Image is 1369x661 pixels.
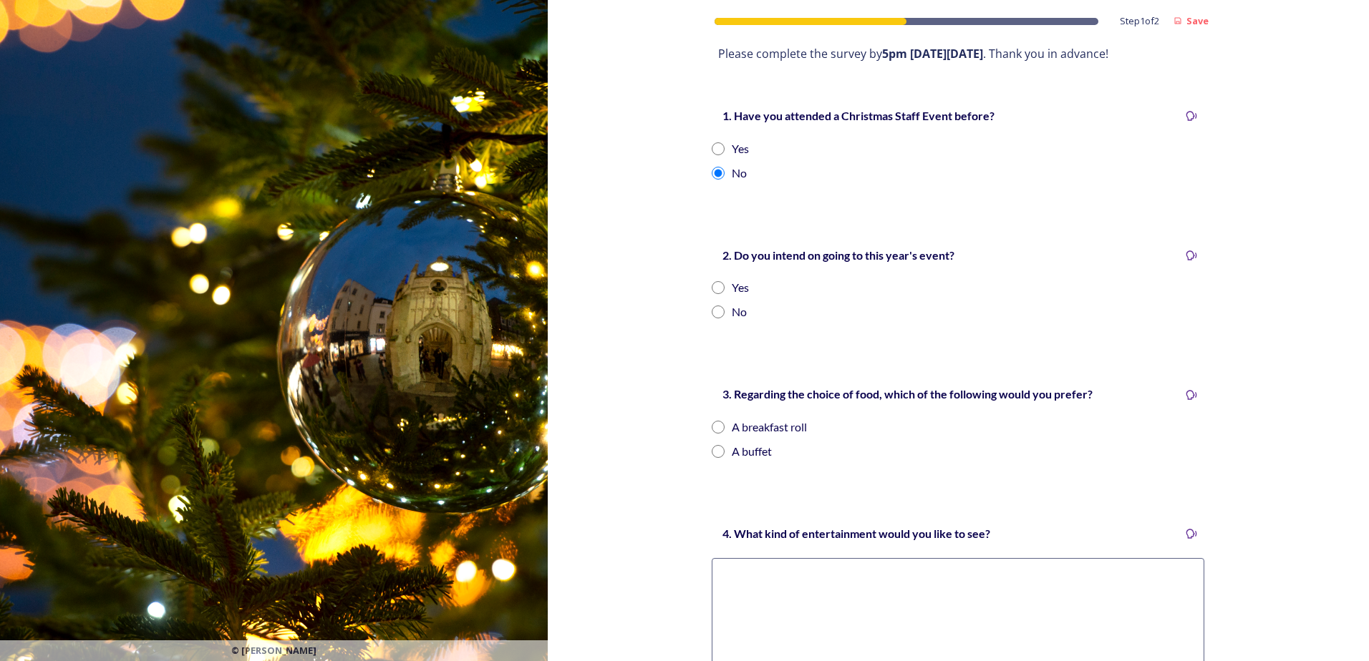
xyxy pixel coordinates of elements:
[732,443,772,460] div: A buffet
[732,140,749,157] div: Yes
[718,46,1198,62] p: Please complete the survey by . Thank you in advance!
[1186,14,1209,27] strong: Save
[722,387,1093,401] strong: 3. Regarding the choice of food, which of the following would you prefer?
[722,248,954,262] strong: 2. Do you intend on going to this year's event?
[722,527,990,540] strong: 4. What kind of entertainment would you like to see?
[882,46,983,62] strong: 5pm [DATE][DATE]
[722,109,995,122] strong: 1. Have you attended a Christmas Staff Event before?
[1120,14,1159,28] span: Step 1 of 2
[732,418,807,436] div: A breakfast roll
[231,644,316,657] span: © [PERSON_NAME]
[732,279,749,296] div: Yes
[732,303,747,320] div: No
[732,165,747,182] div: No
